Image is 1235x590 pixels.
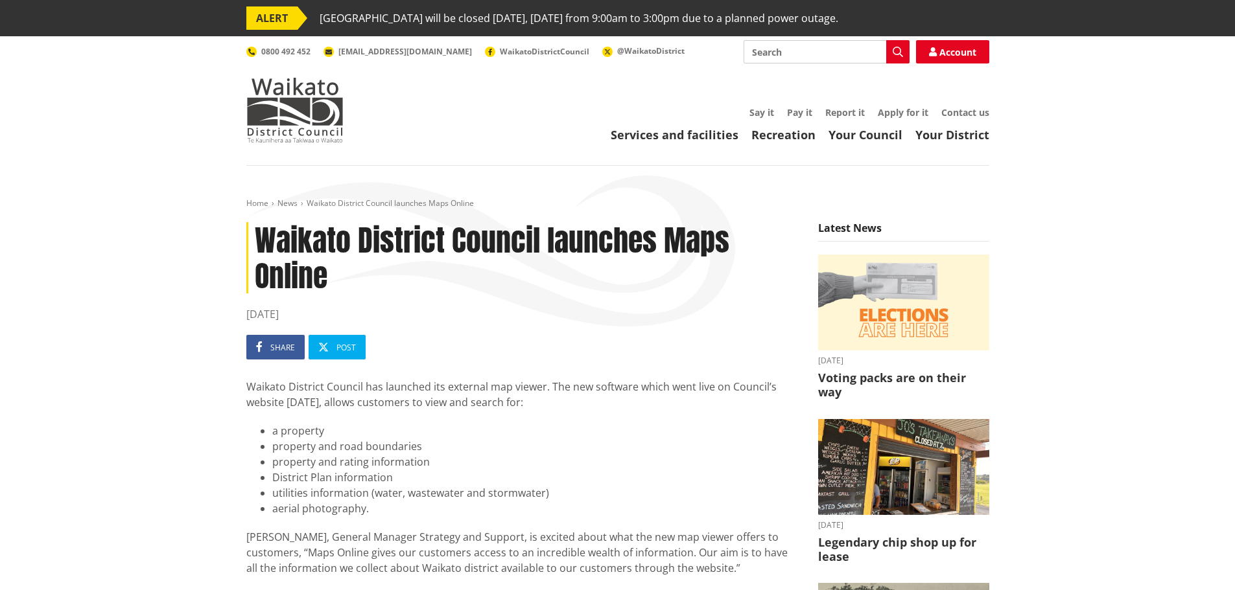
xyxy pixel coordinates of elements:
[485,46,589,57] a: WaikatoDistrictCouncil
[272,470,799,485] li: District Plan information
[272,501,799,516] li: aerial photography.
[309,335,366,359] a: Post
[246,335,305,359] a: Share
[602,45,685,56] a: @WaikatoDistrict
[272,438,799,454] li: property and road boundaries
[246,306,799,322] time: [DATE]
[829,127,902,142] a: Your Council
[818,419,989,516] img: Jo's takeaways, Papahua Reserve, Raglan
[272,454,799,470] li: property and rating information
[617,45,685,56] span: @WaikatoDistrict
[744,40,910,63] input: Search input
[246,198,268,209] a: Home
[246,222,799,293] h1: Waikato District Council launches Maps Online
[818,371,989,399] h3: Voting packs are on their way
[246,6,298,30] span: ALERT
[818,222,989,242] h5: Latest News
[277,198,298,209] a: News
[787,106,812,119] a: Pay it
[270,342,295,353] span: Share
[818,521,989,529] time: [DATE]
[246,198,989,209] nav: breadcrumb
[246,78,344,142] img: Waikato District Council - Te Kaunihera aa Takiwaa o Waikato
[749,106,774,119] a: Say it
[818,357,989,365] time: [DATE]
[941,106,989,119] a: Contact us
[818,536,989,563] h3: Legendary chip shop up for lease
[500,46,589,57] span: WaikatoDistrictCouncil
[323,46,472,57] a: [EMAIL_ADDRESS][DOMAIN_NAME]
[320,6,838,30] span: [GEOGRAPHIC_DATA] will be closed [DATE], [DATE] from 9:00am to 3:00pm due to a planned power outage.
[307,198,474,209] span: Waikato District Council launches Maps Online
[878,106,928,119] a: Apply for it
[818,419,989,564] a: Outdoor takeaway stand with chalkboard menus listing various foods, like burgers and chips. A fri...
[915,127,989,142] a: Your District
[246,46,311,57] a: 0800 492 452
[338,46,472,57] span: [EMAIL_ADDRESS][DOMAIN_NAME]
[751,127,816,142] a: Recreation
[825,106,865,119] a: Report it
[246,379,799,410] p: Waikato District Council has launched its external map viewer. The new software which went live o...
[916,40,989,63] a: Account
[272,423,799,438] li: a property
[611,127,738,142] a: Services and facilities
[272,485,799,501] li: utilities information (water, wastewater and stormwater)
[818,255,989,400] a: [DATE] Voting packs are on their way
[261,46,311,57] span: 0800 492 452
[336,342,356,353] span: Post
[246,529,799,576] p: [PERSON_NAME], General Manager Strategy and Support, is excited about what the new map viewer off...
[818,255,989,351] img: Elections are here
